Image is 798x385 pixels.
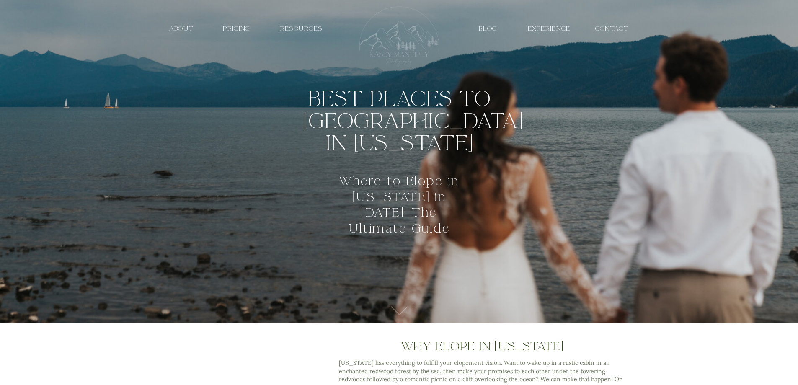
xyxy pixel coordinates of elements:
[304,88,495,162] h1: Best Places to [GEOGRAPHIC_DATA] in [US_STATE]
[526,25,573,33] a: EXPERIENCE
[217,25,256,33] a: PRICING
[474,25,503,33] a: Blog
[592,25,633,33] a: contact
[162,25,201,33] a: about
[386,338,578,354] h2: why elope in [US_STATE]
[273,25,330,33] a: resources
[331,173,467,223] h2: Where to Elope in [US_STATE] in [DATE]: The Ultimate Guide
